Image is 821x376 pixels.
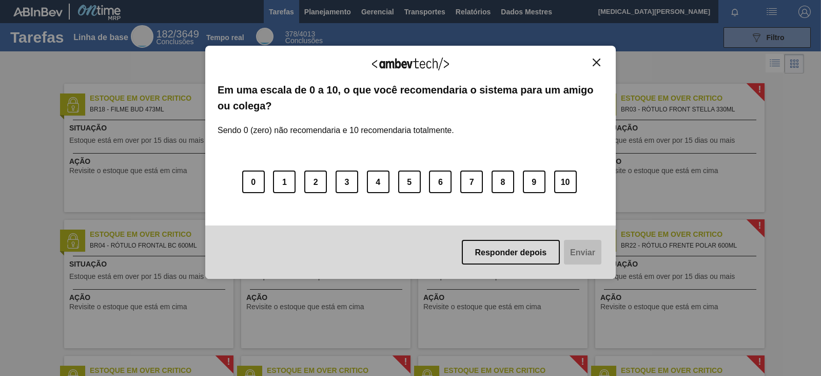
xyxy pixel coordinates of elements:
button: 8 [492,171,514,193]
font: 1 [282,177,287,186]
button: 4 [367,171,389,193]
button: 2 [304,171,327,193]
font: 5 [407,177,412,186]
button: 9 [523,171,545,193]
button: 7 [460,171,483,193]
font: 2 [314,177,318,186]
img: Fechar [593,59,600,66]
font: 10 [561,177,570,186]
font: 8 [501,177,505,186]
font: Sendo 0 (zero) não recomendaria e 10 recomendaria totalmente. [218,126,454,135]
font: 7 [470,177,474,186]
font: 6 [438,177,443,186]
button: 3 [336,171,358,193]
font: 9 [532,177,536,186]
font: 0 [251,177,256,186]
img: Logotipo Ambevtech [372,58,449,70]
button: 5 [398,171,421,193]
button: 6 [429,171,452,193]
button: 1 [273,171,296,193]
button: 10 [554,171,577,193]
font: 3 [345,177,349,186]
font: 4 [376,177,380,186]
button: 0 [242,171,265,193]
button: Fechar [590,58,603,67]
font: Responder depois [475,248,547,256]
font: Em uma escala de 0 a 10, o que você recomendaria o sistema para um amigo ou colega? [218,84,594,111]
button: Responder depois [462,240,560,265]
